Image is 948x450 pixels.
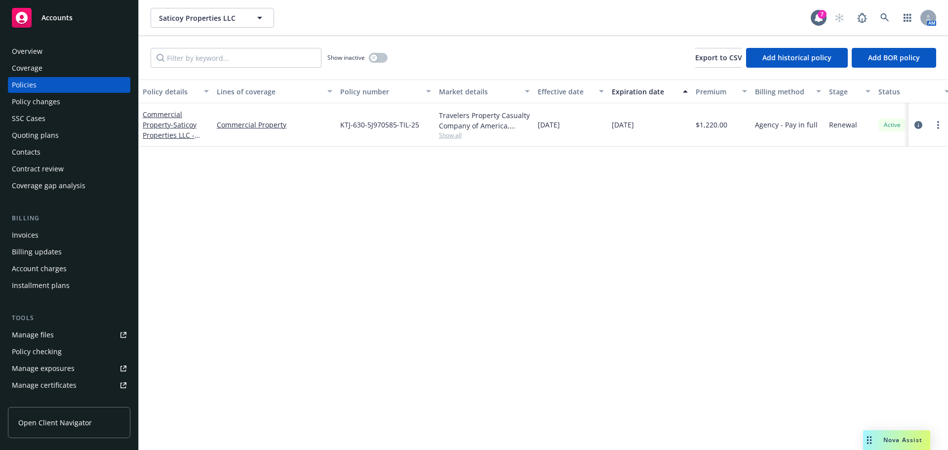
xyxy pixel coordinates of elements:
a: Installment plans [8,278,130,293]
button: Stage [825,80,874,103]
div: Lines of coverage [217,86,321,97]
a: Manage exposures [8,361,130,376]
a: Billing updates [8,244,130,260]
div: Stage [829,86,860,97]
a: Manage files [8,327,130,343]
a: Search [875,8,895,28]
div: Market details [439,86,519,97]
div: Installment plans [12,278,70,293]
a: Commercial Property [217,120,332,130]
span: Add BOR policy [868,53,920,62]
div: Policy number [340,86,420,97]
span: Show all [439,131,530,139]
div: SSC Cases [12,111,45,126]
span: Saticoy Properties LLC [159,13,244,23]
div: Tools [8,313,130,323]
div: Coverage gap analysis [12,178,85,194]
span: Active [882,121,902,129]
a: Policy checking [8,344,130,360]
div: Manage certificates [12,377,77,393]
button: Policy number [336,80,435,103]
div: Premium [696,86,736,97]
div: Policies [12,77,37,93]
span: Renewal [829,120,857,130]
input: Filter by keyword... [151,48,321,68]
button: Nova Assist [863,430,930,450]
div: Expiration date [612,86,677,97]
a: more [932,119,944,131]
div: Contacts [12,144,40,160]
a: Invoices [8,227,130,243]
a: Accounts [8,4,130,32]
button: Expiration date [608,80,692,103]
a: Contacts [8,144,130,160]
div: Contract review [12,161,64,177]
span: Accounts [41,14,73,22]
button: Export to CSV [695,48,742,68]
a: Report a Bug [852,8,872,28]
div: Policy checking [12,344,62,360]
button: Lines of coverage [213,80,336,103]
a: Policies [8,77,130,93]
div: 7 [818,10,827,19]
div: Status [878,86,939,97]
button: Policy details [139,80,213,103]
button: Add historical policy [746,48,848,68]
span: Add historical policy [762,53,831,62]
button: Billing method [751,80,825,103]
a: Manage claims [8,394,130,410]
span: - Saticoy Properties LLC - Commercial Property [143,120,200,161]
div: Manage exposures [12,361,75,376]
button: Market details [435,80,534,103]
a: Switch app [898,8,917,28]
span: Agency - Pay in full [755,120,818,130]
div: Drag to move [863,430,875,450]
a: Start snowing [829,8,849,28]
span: Open Client Navigator [18,417,92,428]
div: Billing updates [12,244,62,260]
a: Policy changes [8,94,130,110]
div: Manage files [12,327,54,343]
span: KTJ-630-5J970585-TIL-25 [340,120,419,130]
div: Policy changes [12,94,60,110]
span: [DATE] [612,120,634,130]
span: $1,220.00 [696,120,727,130]
button: Premium [692,80,751,103]
a: Commercial Property [143,110,197,161]
div: Account charges [12,261,67,277]
a: Contract review [8,161,130,177]
div: Travelers Property Casualty Company of America, Travelers Insurance, National Hanger Insurance Pr... [439,110,530,131]
div: Billing method [755,86,810,97]
button: Add BOR policy [852,48,936,68]
button: Effective date [534,80,608,103]
span: Export to CSV [695,53,742,62]
a: Account charges [8,261,130,277]
a: Coverage [8,60,130,76]
a: Manage certificates [8,377,130,393]
span: Show inactive [327,53,365,62]
a: Quoting plans [8,127,130,143]
div: Manage claims [12,394,62,410]
span: Nova Assist [883,436,922,444]
div: Coverage [12,60,42,76]
a: SSC Cases [8,111,130,126]
a: circleInformation [912,119,924,131]
div: Billing [8,213,130,223]
span: [DATE] [538,120,560,130]
div: Policy details [143,86,198,97]
a: Coverage gap analysis [8,178,130,194]
button: Saticoy Properties LLC [151,8,274,28]
div: Quoting plans [12,127,59,143]
a: Overview [8,43,130,59]
div: Effective date [538,86,593,97]
div: Overview [12,43,42,59]
div: Invoices [12,227,39,243]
